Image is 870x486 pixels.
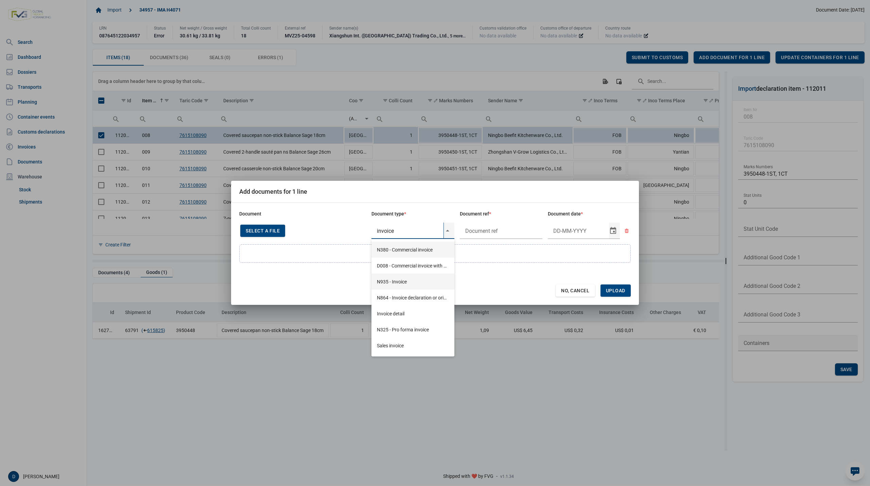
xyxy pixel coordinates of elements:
div: N325 - Pro forma invoice [371,322,454,337]
div: Document [239,211,366,217]
span: Select a file [246,228,280,233]
span: No, Cancel [561,288,590,293]
div: Document ref [460,211,543,217]
span: Upload [606,288,625,293]
div: Dropdown [371,239,454,357]
div: No, Cancel [556,284,595,297]
div: Select a file [240,225,285,237]
div: Invoice detail [371,306,454,322]
div: Add documents for 1 line [239,188,307,195]
div: Document date [548,211,631,217]
div: Select [443,223,452,239]
div: Upload [601,284,631,297]
div: D008 - Commercial invoice with a signed declaration [371,258,454,274]
input: Document date [548,223,609,239]
div: Sales invoice [371,337,454,353]
div: N864 - Invoice declaration or origin declaration [371,290,454,306]
input: Document ref [460,223,543,239]
div: Items [371,242,454,353]
div: Select [609,223,617,239]
input: Document type [371,223,443,239]
div: N935 - Invoice [371,274,454,290]
div: Document type [371,211,454,217]
div: N380 - Commercial invoice [371,242,454,258]
div: Add new line [239,244,631,263]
